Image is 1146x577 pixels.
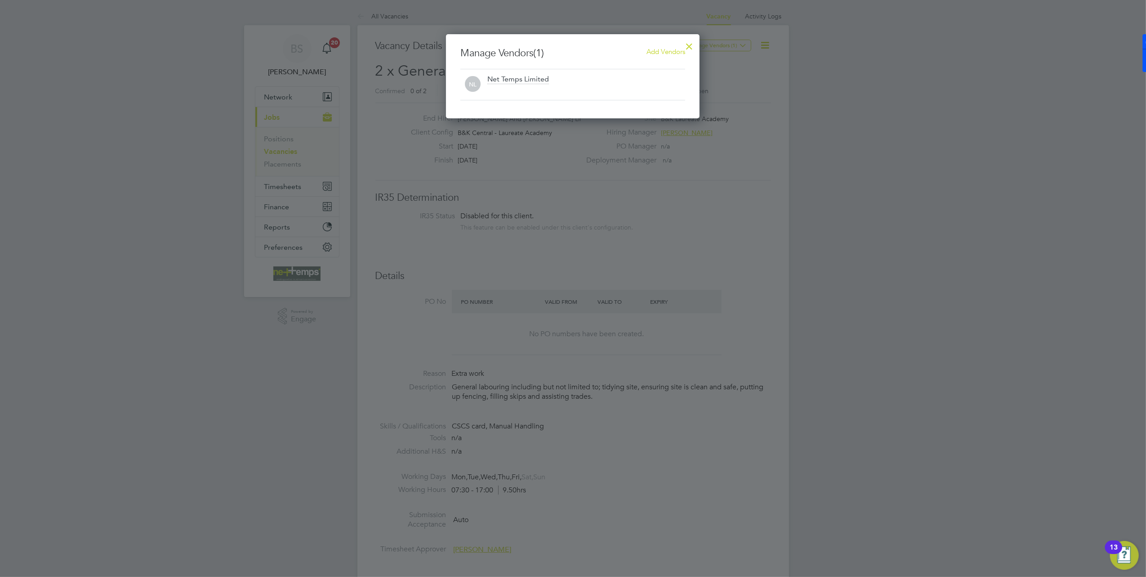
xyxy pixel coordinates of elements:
div: 13 [1110,547,1118,559]
span: NL [465,77,481,92]
span: (1) [533,47,544,59]
button: Open Resource Center, 13 new notifications [1110,541,1139,570]
h3: Manage Vendors [460,47,685,60]
div: Net Temps Limited [487,75,549,85]
span: Add Vendors [647,47,685,56]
